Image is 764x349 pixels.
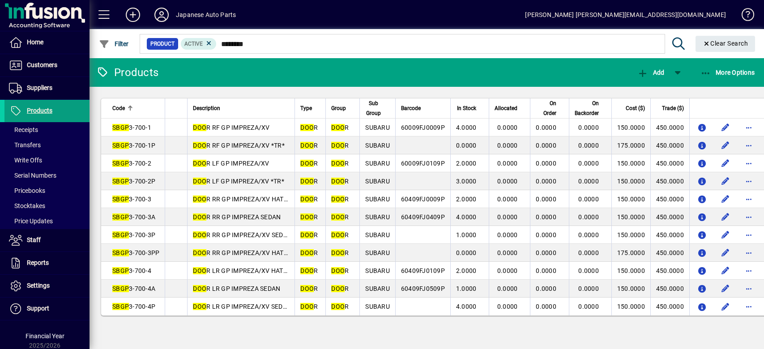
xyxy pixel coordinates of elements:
button: Edit [718,192,733,206]
em: DOO [193,231,206,238]
span: 60409FJ0409P [401,213,445,221]
button: More options [742,174,756,188]
button: Edit [718,281,733,296]
em: DOO [300,267,314,274]
span: 0.0000 [497,124,518,131]
span: 3-700-1P [112,142,155,149]
span: R [331,160,349,167]
button: More Options [698,64,757,81]
span: 3-700-4 [112,267,151,274]
span: R RR GP IMPREZA/XV HATCH [193,196,292,203]
span: On Backorder [575,98,599,118]
em: SBGP [112,124,129,131]
em: DOO [300,178,314,185]
td: 450.0000 [650,262,689,280]
span: 3-700-1 [112,124,151,131]
button: Edit [718,299,733,314]
span: 0.0000 [497,178,518,185]
em: SBGP [112,142,129,149]
span: R LF GP IMPREZA/XV [193,160,269,167]
span: R [300,303,318,310]
div: On Order [536,98,564,118]
a: Home [4,31,90,54]
span: Settings [27,282,50,289]
span: 0.0000 [536,303,556,310]
td: 450.0000 [650,119,689,136]
span: 60409FJ0109P [401,267,445,274]
div: In Stock [456,103,485,113]
button: Edit [718,174,733,188]
button: More options [742,138,756,153]
a: Settings [4,275,90,297]
span: Product [150,39,175,48]
span: Price Updates [9,217,53,225]
span: Code [112,103,125,113]
span: 0.0000 [497,231,518,238]
div: [PERSON_NAME] [PERSON_NAME][EMAIL_ADDRESS][DOMAIN_NAME] [525,8,726,22]
span: R [331,196,349,203]
span: Allocated [495,103,517,113]
td: 175.0000 [611,244,650,262]
span: R [331,178,349,185]
span: SUBARU [365,249,390,256]
span: 0.0000 [497,285,518,292]
span: R [300,285,318,292]
span: 0.0000 [536,142,556,149]
a: Knowledge Base [735,2,753,31]
em: SBGP [112,303,129,310]
span: 0.0000 [578,249,599,256]
span: Trade ($) [662,103,684,113]
span: 2.0000 [456,160,477,167]
em: DOO [331,267,345,274]
span: R [331,267,349,274]
em: DOO [300,303,314,310]
span: R [300,267,318,274]
div: Products [96,65,158,80]
em: DOO [331,142,345,149]
em: DOO [331,124,345,131]
span: SUBARU [365,124,390,131]
a: Transfers [4,137,90,153]
span: R LR GP IMPREZA SEDAN [193,285,280,292]
span: 3-700-2 [112,160,151,167]
span: 0.0000 [536,160,556,167]
span: 0.0000 [497,213,518,221]
a: Receipts [4,122,90,137]
span: R [300,160,318,167]
em: DOO [300,285,314,292]
span: SUBARU [365,142,390,149]
div: Description [193,103,289,113]
span: 2.0000 [456,267,477,274]
span: SUBARU [365,160,390,167]
td: 175.0000 [611,136,650,154]
span: 0.0000 [536,285,556,292]
em: SBGP [112,267,129,274]
em: SBGP [112,196,129,203]
span: SUBARU [365,196,390,203]
button: Edit [718,120,733,135]
button: Clear [696,36,755,52]
em: DOO [331,160,345,167]
em: DOO [331,178,345,185]
span: R [300,124,318,131]
em: DOO [193,142,206,149]
span: SUBARU [365,178,390,185]
span: 4.0000 [456,213,477,221]
span: 0.0000 [536,178,556,185]
td: 150.0000 [611,208,650,226]
button: More options [742,156,756,170]
em: SBGP [112,285,129,292]
td: 150.0000 [611,226,650,244]
td: 150.0000 [611,154,650,172]
a: Price Updates [4,213,90,229]
span: 3-700-2P [112,178,155,185]
td: 450.0000 [650,298,689,315]
td: 450.0000 [650,226,689,244]
em: DOO [300,142,314,149]
span: R [300,142,318,149]
a: Write Offs [4,153,90,168]
span: 0.0000 [497,267,518,274]
button: Edit [718,264,733,278]
span: 0.0000 [497,160,518,167]
span: Group [331,103,346,113]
